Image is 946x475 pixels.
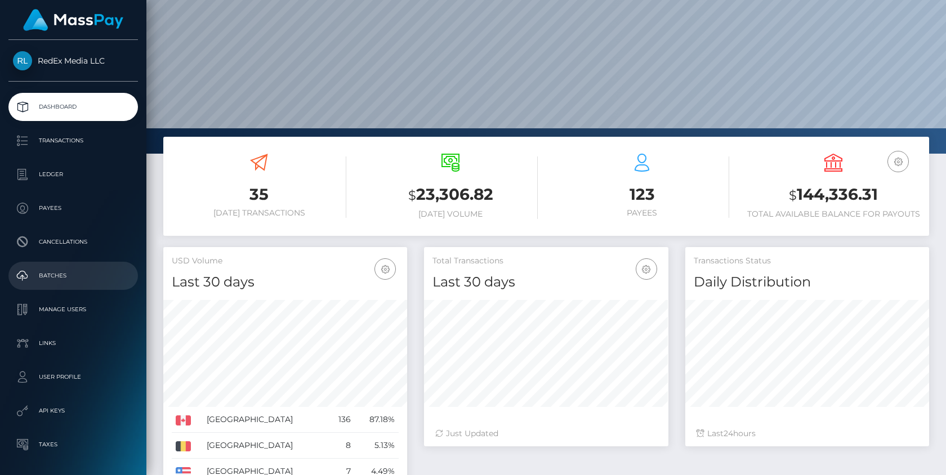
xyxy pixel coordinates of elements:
[8,397,138,425] a: API Keys
[23,9,123,31] img: MassPay Logo
[13,234,133,250] p: Cancellations
[13,436,133,453] p: Taxes
[789,187,797,203] small: $
[8,93,138,121] a: Dashboard
[694,256,921,267] h5: Transactions Status
[172,183,346,205] h3: 35
[203,433,328,459] td: [GEOGRAPHIC_DATA]
[8,127,138,155] a: Transactions
[172,208,346,218] h6: [DATE] Transactions
[13,402,133,419] p: API Keys
[435,428,657,440] div: Just Updated
[8,295,138,324] a: Manage Users
[172,272,399,292] h4: Last 30 days
[746,183,921,207] h3: 144,336.31
[8,160,138,189] a: Ledger
[697,428,918,440] div: Last hours
[13,166,133,183] p: Ledger
[8,194,138,222] a: Payees
[355,433,399,459] td: 5.13%
[724,428,733,438] span: 24
[203,407,328,433] td: [GEOGRAPHIC_DATA]
[176,441,191,451] img: BE.png
[328,407,355,433] td: 136
[355,407,399,433] td: 87.18%
[363,209,538,219] h6: [DATE] Volume
[13,132,133,149] p: Transactions
[176,415,191,425] img: CA.png
[8,363,138,391] a: User Profile
[13,267,133,284] p: Batches
[746,209,921,219] h6: Total Available Balance for Payouts
[13,369,133,386] p: User Profile
[13,335,133,352] p: Links
[555,183,729,205] h3: 123
[8,431,138,459] a: Taxes
[8,329,138,357] a: Links
[432,272,659,292] h4: Last 30 days
[13,301,133,318] p: Manage Users
[13,98,133,115] p: Dashboard
[363,183,538,207] h3: 23,306.82
[8,56,138,66] span: RedEx Media LLC
[13,51,32,70] img: RedEx Media LLC
[13,200,133,217] p: Payees
[555,208,729,218] h6: Payees
[694,272,921,292] h4: Daily Distribution
[408,187,416,203] small: $
[172,256,399,267] h5: USD Volume
[8,262,138,290] a: Batches
[8,228,138,256] a: Cancellations
[432,256,659,267] h5: Total Transactions
[328,433,355,459] td: 8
